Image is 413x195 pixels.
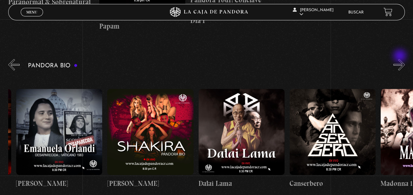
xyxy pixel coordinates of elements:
[289,178,376,189] h4: Canserbero
[107,178,193,189] h4: [PERSON_NAME]
[393,59,405,71] button: Next
[24,16,40,20] span: Cerrar
[8,59,20,71] button: Previous
[383,8,392,16] a: View your shopping cart
[16,178,102,189] h4: [PERSON_NAME]
[26,10,37,14] span: Menu
[348,11,364,14] a: Buscar
[198,178,285,189] h4: Dalai Lama
[99,11,185,32] h4: Pandora Tour: Habemus Papam
[28,63,78,69] h3: Pandora Bio
[292,8,333,16] span: [PERSON_NAME]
